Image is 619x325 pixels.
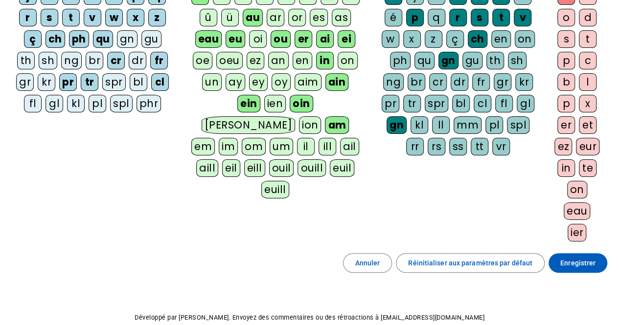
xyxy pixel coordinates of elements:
div: br [408,73,425,91]
div: v [84,9,101,26]
div: vr [492,138,510,155]
div: oeu [216,52,243,69]
div: b [557,73,575,91]
div: x [127,9,144,26]
div: an [268,52,289,69]
div: sh [508,52,527,69]
div: or [288,9,306,26]
div: ein [237,95,260,112]
span: Réinitialiser aux paramètres par défaut [408,257,532,269]
div: gn [438,52,459,69]
div: kr [515,73,533,91]
div: in [557,159,575,177]
div: tr [81,73,98,91]
div: w [382,30,399,48]
div: ain [325,73,349,91]
div: aill [196,159,218,177]
div: au [243,9,263,26]
div: bl [130,73,147,91]
div: ch [468,30,487,48]
div: qu [93,30,113,48]
div: spr [425,95,448,112]
div: ch [46,30,65,48]
div: û [200,9,217,26]
div: r [449,9,467,26]
div: on [338,52,358,69]
div: et [579,116,596,134]
span: Annuler [355,257,380,269]
div: z [148,9,166,26]
div: o [557,9,575,26]
div: ez [554,138,572,155]
div: ng [61,52,82,69]
div: br [86,52,103,69]
div: spl [110,95,133,112]
div: euill [261,181,289,198]
div: il [297,138,315,155]
div: gr [16,73,34,91]
div: em [191,138,215,155]
div: ien [264,95,286,112]
div: ng [383,73,404,91]
div: ü [221,9,239,26]
div: fr [472,73,490,91]
button: Réinitialiser aux paramètres par défaut [396,253,545,273]
div: aim [295,73,321,91]
div: am [325,116,349,134]
div: ei [338,30,355,48]
div: bl [452,95,470,112]
div: fl [24,95,42,112]
div: ph [390,52,411,69]
div: gn [117,30,138,48]
div: q [428,9,445,26]
div: mm [454,116,481,134]
div: w [105,9,123,26]
div: er [295,30,312,48]
div: in [316,52,334,69]
div: on [567,181,587,198]
div: c [579,52,596,69]
div: ouil [269,159,294,177]
div: ail [340,138,359,155]
div: en [293,52,312,69]
div: pl [485,116,503,134]
div: gl [46,95,63,112]
div: é [385,9,402,26]
div: t [579,30,596,48]
div: x [403,30,421,48]
div: ez [247,52,264,69]
div: spr [102,73,126,91]
div: gu [462,52,482,69]
div: x [579,95,596,112]
div: p [406,9,424,26]
div: ion [299,116,321,134]
div: phr [137,95,161,112]
div: gl [517,95,534,112]
div: ey [249,73,268,91]
div: cr [429,73,447,91]
div: un [202,73,222,91]
div: dr [451,73,468,91]
div: ou [271,30,291,48]
p: Développé par [PERSON_NAME]. Envoyez des commentaires ou des rétroactions à [EMAIL_ADDRESS][DOMAI... [8,312,611,324]
div: ai [316,30,334,48]
div: kl [67,95,85,112]
div: om [242,138,266,155]
div: ss [449,138,467,155]
div: sh [39,52,57,69]
div: im [219,138,238,155]
div: oy [272,73,291,91]
div: ph [69,30,89,48]
div: en [491,30,511,48]
div: s [557,30,575,48]
div: tt [471,138,488,155]
div: cl [474,95,491,112]
div: gn [387,116,407,134]
div: d [579,9,596,26]
div: gu [141,30,161,48]
div: th [17,52,35,69]
div: dr [129,52,146,69]
div: on [515,30,535,48]
div: cl [151,73,169,91]
div: eu [226,30,245,48]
